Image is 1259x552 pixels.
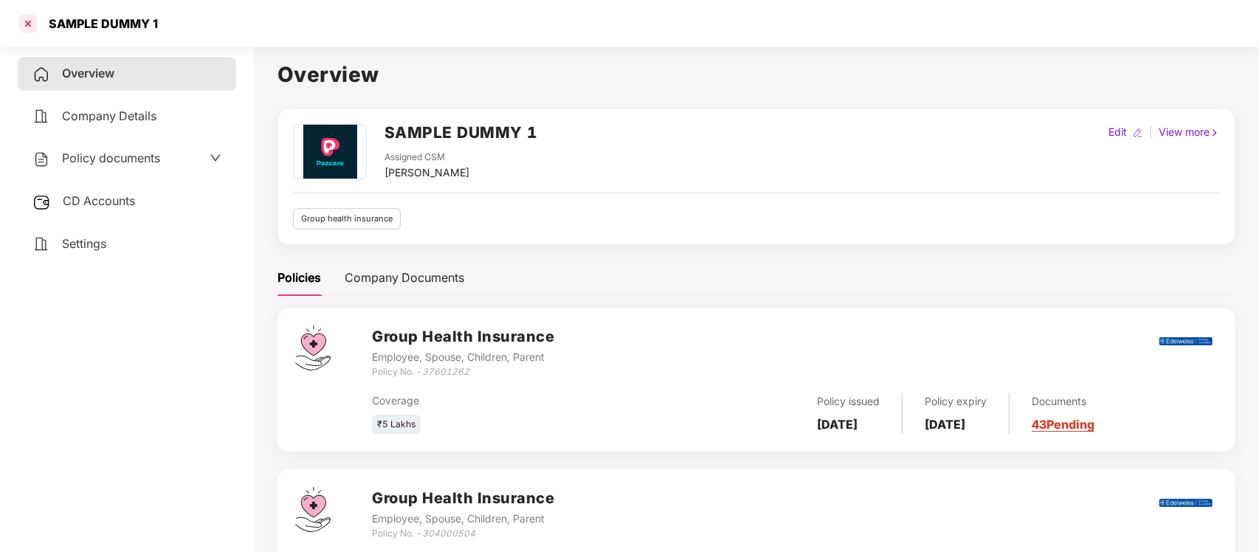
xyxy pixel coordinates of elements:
div: Company Documents [345,269,464,287]
div: SAMPLE DUMMY 1 [40,16,158,31]
span: down [210,152,221,164]
img: svg+xml;base64,PHN2ZyB4bWxucz0iaHR0cDovL3d3dy53My5vcmcvMjAwMC9zdmciIHdpZHRoPSI0Ny43MTQiIGhlaWdodD... [295,487,331,532]
div: Policy expiry [925,393,987,410]
div: Edit [1105,124,1130,140]
span: Overview [62,66,114,80]
div: Employee, Spouse, Children, Parent [372,511,554,527]
span: Company Details [62,108,156,123]
img: svg+xml;base64,PHN2ZyB4bWxucz0iaHR0cDovL3d3dy53My5vcmcvMjAwMC9zdmciIHdpZHRoPSIyNCIgaGVpZ2h0PSIyNC... [32,235,50,253]
img: rightIcon [1210,128,1220,138]
img: edel.png [1159,337,1213,345]
div: Assigned CSM [384,151,469,165]
div: [PERSON_NAME] [384,165,469,181]
div: Employee, Spouse, Children, Parent [372,349,554,365]
span: Settings [62,236,106,251]
img: svg+xml;base64,PHN2ZyB4bWxucz0iaHR0cDovL3d3dy53My5vcmcvMjAwMC9zdmciIHdpZHRoPSIyNCIgaGVpZ2h0PSIyNC... [32,108,50,125]
img: editIcon [1133,128,1143,138]
div: Policy No. - [372,365,554,379]
div: Policies [277,269,321,287]
img: svg+xml;base64,PHN2ZyB4bWxucz0iaHR0cDovL3d3dy53My5vcmcvMjAwMC9zdmciIHdpZHRoPSIyNCIgaGVpZ2h0PSIyNC... [32,66,50,83]
div: Group health insurance [293,208,401,230]
img: svg+xml;base64,PHN2ZyB4bWxucz0iaHR0cDovL3d3dy53My5vcmcvMjAwMC9zdmciIHdpZHRoPSI0Ny43MTQiIGhlaWdodD... [295,325,331,370]
div: View more [1156,124,1223,140]
a: 43 Pending [1032,417,1094,432]
div: Policy issued [817,393,880,410]
b: [DATE] [925,417,965,432]
h2: SAMPLE DUMMY 1 [384,120,538,145]
h3: Group Health Insurance [372,487,554,510]
img: edel.png [1159,499,1213,507]
div: Coverage [372,393,654,409]
img: Pazcare_Alternative_logo-01-01.png [295,125,364,179]
div: Documents [1032,393,1094,410]
b: [DATE] [817,417,858,432]
div: ₹5 Lakhs [372,415,421,435]
div: Policy No. - [372,527,554,541]
i: 304000504 [422,528,475,539]
span: CD Accounts [63,193,135,208]
span: Policy documents [62,151,160,165]
img: svg+xml;base64,PHN2ZyB3aWR0aD0iMjUiIGhlaWdodD0iMjQiIHZpZXdCb3g9IjAgMCAyNSAyNCIgZmlsbD0ibm9uZSIgeG... [32,193,51,211]
i: 37601262 [422,366,469,377]
div: | [1146,124,1156,140]
h3: Group Health Insurance [372,325,554,348]
h1: Overview [277,58,1235,91]
img: svg+xml;base64,PHN2ZyB4bWxucz0iaHR0cDovL3d3dy53My5vcmcvMjAwMC9zdmciIHdpZHRoPSIyNCIgaGVpZ2h0PSIyNC... [32,151,50,168]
